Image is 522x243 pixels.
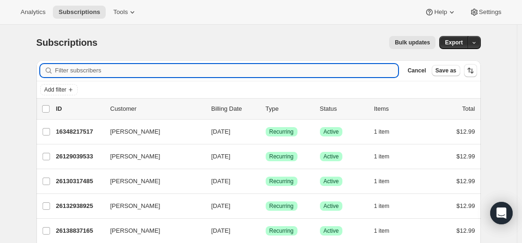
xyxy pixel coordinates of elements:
button: [PERSON_NAME] [105,199,198,214]
div: Open Intercom Messenger [490,202,513,224]
button: Tools [108,6,143,19]
p: ID [56,104,103,114]
p: Status [320,104,367,114]
span: $12.99 [457,227,475,234]
p: 26130317485 [56,177,103,186]
span: Save as [435,67,457,74]
p: 26138837165 [56,226,103,236]
button: Add filter [40,84,78,95]
span: [DATE] [211,202,231,209]
button: Help [419,6,462,19]
div: 26130317485[PERSON_NAME][DATE]SuccessRecurringSuccessActive1 item$12.99 [56,175,475,188]
span: [PERSON_NAME] [110,177,160,186]
span: $12.99 [457,178,475,185]
span: 1 item [374,227,390,235]
input: Filter subscribers [55,64,399,77]
button: 1 item [374,175,400,188]
span: Add filter [44,86,66,93]
p: Customer [110,104,204,114]
div: 26132938925[PERSON_NAME][DATE]SuccessRecurringSuccessActive1 item$12.99 [56,200,475,213]
span: [DATE] [211,227,231,234]
span: Recurring [269,153,294,160]
div: Items [374,104,421,114]
span: 1 item [374,202,390,210]
span: Recurring [269,128,294,136]
button: Analytics [15,6,51,19]
p: 26132938925 [56,201,103,211]
span: $12.99 [457,202,475,209]
button: Save as [432,65,460,76]
button: [PERSON_NAME] [105,174,198,189]
span: Recurring [269,202,294,210]
button: 1 item [374,150,400,163]
span: Active [324,202,339,210]
p: 16348217517 [56,127,103,136]
button: Bulk updates [389,36,435,49]
button: 1 item [374,200,400,213]
span: Settings [479,8,501,16]
button: 1 item [374,224,400,237]
button: Export [439,36,468,49]
p: Total [462,104,475,114]
p: 26129039533 [56,152,103,161]
button: [PERSON_NAME] [105,223,198,238]
span: Subscriptions [58,8,100,16]
span: Recurring [269,227,294,235]
div: 16348217517[PERSON_NAME][DATE]SuccessRecurringSuccessActive1 item$12.99 [56,125,475,138]
span: Active [324,178,339,185]
button: [PERSON_NAME] [105,149,198,164]
button: Sort the results [464,64,477,77]
span: 1 item [374,178,390,185]
span: $12.99 [457,128,475,135]
span: [PERSON_NAME] [110,201,160,211]
span: 1 item [374,153,390,160]
span: Export [445,39,463,46]
span: $12.99 [457,153,475,160]
span: Active [324,227,339,235]
span: Active [324,128,339,136]
div: IDCustomerBilling DateTypeStatusItemsTotal [56,104,475,114]
span: Cancel [407,67,426,74]
span: [DATE] [211,128,231,135]
span: 1 item [374,128,390,136]
div: Type [266,104,312,114]
span: Recurring [269,178,294,185]
button: 1 item [374,125,400,138]
span: [PERSON_NAME] [110,127,160,136]
div: 26138837165[PERSON_NAME][DATE]SuccessRecurringSuccessActive1 item$12.99 [56,224,475,237]
button: Settings [464,6,507,19]
button: Subscriptions [53,6,106,19]
span: Help [434,8,447,16]
span: [PERSON_NAME] [110,226,160,236]
span: Bulk updates [395,39,430,46]
button: [PERSON_NAME] [105,124,198,139]
span: [DATE] [211,178,231,185]
div: 26129039533[PERSON_NAME][DATE]SuccessRecurringSuccessActive1 item$12.99 [56,150,475,163]
button: Cancel [404,65,429,76]
span: [PERSON_NAME] [110,152,160,161]
span: [DATE] [211,153,231,160]
span: Analytics [21,8,45,16]
span: Tools [113,8,128,16]
span: Active [324,153,339,160]
p: Billing Date [211,104,258,114]
span: Subscriptions [36,37,98,48]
